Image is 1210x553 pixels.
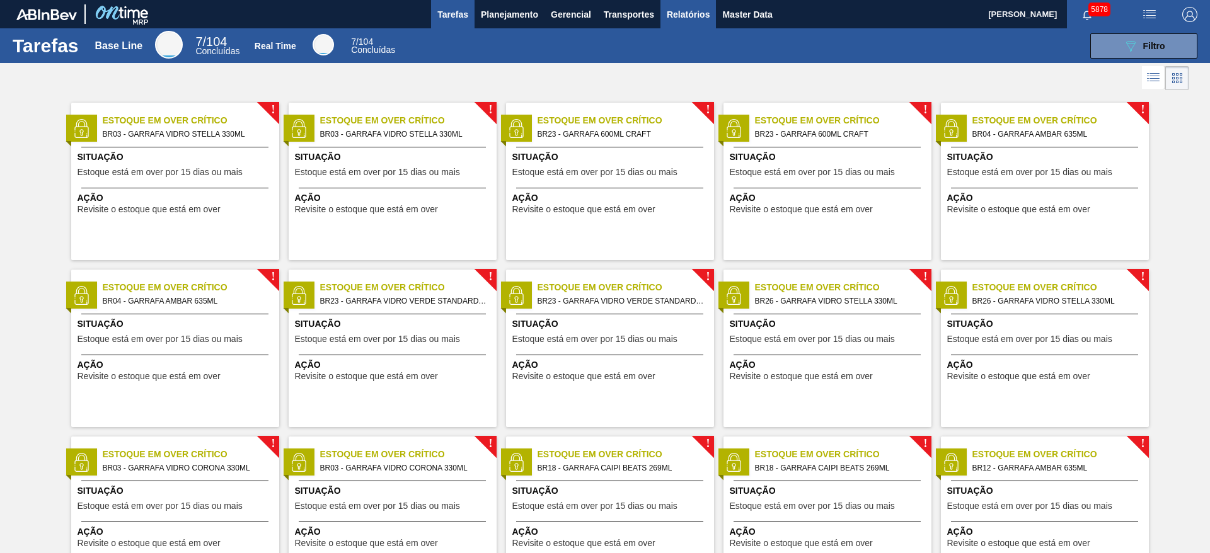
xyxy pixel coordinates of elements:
[512,372,655,381] span: Revisite o estoque que está em over
[78,525,276,539] span: Ação
[512,205,655,214] span: Revisite o estoque que está em over
[1088,3,1110,16] span: 5878
[923,439,927,448] span: !
[295,484,493,498] span: Situação
[512,525,711,539] span: Ação
[512,168,677,177] span: Estoque está em over por 15 dias ou mais
[730,484,928,498] span: Situação
[351,37,356,47] span: 7
[320,461,487,475] span: BR03 - GARRAFA VIDRO CORONA 330ML
[289,286,308,305] img: status
[103,127,269,141] span: BR03 - GARRAFA VIDRO STELLA 330ML
[507,119,526,138] img: status
[972,281,1149,294] span: Estoque em Over Crítico
[538,294,704,308] span: BR23 - GARRAFA VIDRO VERDE STANDARD 600ML
[507,286,526,305] img: status
[706,105,710,115] span: !
[730,358,928,372] span: Ação
[942,453,960,472] img: status
[730,525,928,539] span: Ação
[295,372,438,381] span: Revisite o estoque que está em over
[295,358,493,372] span: Ação
[538,461,704,475] span: BR18 - GARRAFA CAIPI BEATS 269ML
[1165,66,1189,90] div: Visão em Cards
[1141,272,1144,282] span: !
[320,294,487,308] span: BR23 - GARRAFA VIDRO VERDE STANDARD 600ML
[78,539,221,548] span: Revisite o estoque que está em over
[724,286,743,305] img: status
[724,119,743,138] img: status
[103,281,279,294] span: Estoque em Over Crítico
[755,281,931,294] span: Estoque em Over Crítico
[947,525,1146,539] span: Ação
[512,334,677,344] span: Estoque está em over por 15 dias ou mais
[481,7,538,22] span: Planejamento
[1182,7,1197,22] img: Logout
[320,127,487,141] span: BR03 - GARRAFA VIDRO STELLA 330ML
[730,317,928,331] span: Situação
[295,317,493,331] span: Situação
[488,105,492,115] span: !
[488,439,492,448] span: !
[1067,6,1107,23] button: Notificações
[551,7,591,22] span: Gerencial
[155,31,183,59] div: Base Line
[103,294,269,308] span: BR04 - GARRAFA AMBAR 635ML
[512,151,711,164] span: Situação
[755,114,931,127] span: Estoque em Over Crítico
[72,119,91,138] img: status
[1141,105,1144,115] span: !
[195,37,239,55] div: Base Line
[667,7,710,22] span: Relatórios
[730,501,895,511] span: Estoque está em over por 15 dias ou mais
[947,191,1146,205] span: Ação
[538,281,714,294] span: Estoque em Over Crítico
[289,453,308,472] img: status
[295,525,493,539] span: Ação
[947,151,1146,164] span: Situação
[538,127,704,141] span: BR23 - GARRAFA 600ML CRAFT
[72,286,91,305] img: status
[972,127,1139,141] span: BR04 - GARRAFA AMBAR 635ML
[351,38,395,54] div: Real Time
[195,35,202,48] span: 7
[78,358,276,372] span: Ação
[947,372,1090,381] span: Revisite o estoque que está em over
[295,168,460,177] span: Estoque está em over por 15 dias ou mais
[512,484,711,498] span: Situação
[437,7,468,22] span: Tarefas
[78,501,243,511] span: Estoque está em over por 15 dias ou mais
[947,539,1090,548] span: Revisite o estoque que está em over
[1141,439,1144,448] span: !
[351,37,373,47] span: / 104
[730,334,895,344] span: Estoque está em over por 15 dias ou mais
[313,34,334,55] div: Real Time
[13,38,79,53] h1: Tarefas
[512,539,655,548] span: Revisite o estoque que está em over
[706,439,710,448] span: !
[78,205,221,214] span: Revisite o estoque que está em over
[706,272,710,282] span: !
[730,151,928,164] span: Situação
[512,191,711,205] span: Ação
[755,448,931,461] span: Estoque em Over Crítico
[103,461,269,475] span: BR03 - GARRAFA VIDRO CORONA 330ML
[507,453,526,472] img: status
[730,168,895,177] span: Estoque está em over por 15 dias ou mais
[972,294,1139,308] span: BR26 - GARRAFA VIDRO STELLA 330ML
[942,119,960,138] img: status
[947,501,1112,511] span: Estoque está em over por 15 dias ou mais
[730,191,928,205] span: Ação
[947,205,1090,214] span: Revisite o estoque que está em over
[923,105,927,115] span: !
[351,45,395,55] span: Concluídas
[730,372,873,381] span: Revisite o estoque que está em over
[538,448,714,461] span: Estoque em Over Crítico
[923,272,927,282] span: !
[103,114,279,127] span: Estoque em Over Crítico
[295,501,460,511] span: Estoque está em over por 15 dias ou mais
[947,484,1146,498] span: Situação
[538,114,714,127] span: Estoque em Over Crítico
[295,151,493,164] span: Situação
[972,461,1139,475] span: BR12 - GARRAFA AMBAR 635ML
